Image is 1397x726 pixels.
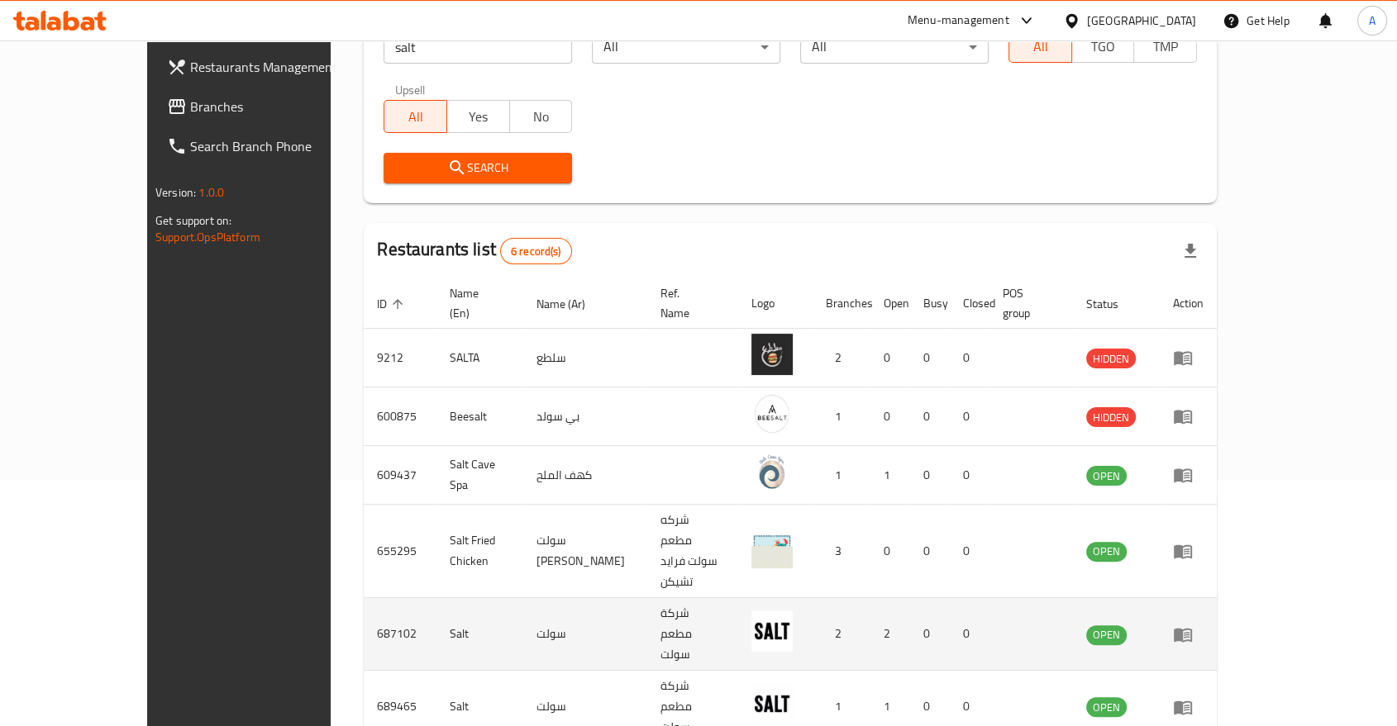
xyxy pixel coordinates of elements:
[1133,30,1197,63] button: TMP
[364,446,436,505] td: 609437
[1086,294,1140,314] span: Status
[364,505,436,598] td: 655295
[198,182,224,203] span: 1.0.0
[1171,231,1210,271] div: Export file
[155,226,260,248] a: Support.OpsPlatform
[870,598,910,671] td: 2
[436,598,522,671] td: Salt
[1016,35,1066,59] span: All
[1086,466,1127,486] div: OPEN
[813,387,870,446] td: 1
[870,505,910,598] td: 0
[813,278,870,329] th: Branches
[1086,542,1127,562] div: OPEN
[751,527,793,568] img: Salt Fried Chicken
[377,294,408,314] span: ID
[364,387,436,446] td: 600875
[870,387,910,446] td: 0
[870,446,910,505] td: 1
[517,105,566,129] span: No
[910,505,950,598] td: 0
[523,387,647,446] td: بي سولد
[436,446,522,505] td: Salt Cave Spa
[155,210,231,231] span: Get support on:
[523,446,647,505] td: كهف الملح
[813,598,870,671] td: 2
[751,451,793,492] img: Salt Cave Spa
[1086,542,1127,561] span: OPEN
[1160,278,1217,329] th: Action
[910,387,950,446] td: 0
[1086,467,1127,486] span: OPEN
[910,598,950,671] td: 0
[384,100,447,133] button: All
[910,329,950,387] td: 0
[813,505,870,598] td: 3
[500,238,572,264] div: Total records count
[1087,12,1196,30] div: [GEOGRAPHIC_DATA]
[950,505,989,598] td: 0
[1079,35,1128,59] span: TGO
[950,278,989,329] th: Closed
[950,446,989,505] td: 0
[910,446,950,505] td: 0
[154,87,380,126] a: Branches
[1071,30,1135,63] button: TGO
[536,294,607,314] span: Name (Ar)
[751,610,793,652] img: Salt
[1173,697,1204,717] div: Menu
[592,31,780,64] div: All
[364,598,436,671] td: 687102
[395,83,426,95] label: Upsell
[908,11,1009,31] div: Menu-management
[364,329,436,387] td: 9212
[391,105,441,129] span: All
[646,505,737,598] td: شركه مطعم سولت فرايد تشيكن
[397,158,559,178] span: Search
[190,97,367,116] span: Branches
[813,446,870,505] td: 1
[1086,625,1127,645] div: OPEN
[950,598,989,671] td: 0
[523,505,647,598] td: سولت [PERSON_NAME]
[1086,408,1136,427] span: HIDDEN
[1369,12,1376,30] span: A
[436,505,522,598] td: Salt Fried Chicken
[436,387,522,446] td: Beesalt
[870,329,910,387] td: 0
[751,334,793,375] img: SALTA
[751,392,793,434] img: Beesalt
[436,329,522,387] td: SALTA
[646,598,737,671] td: شركة مطعم سولت
[1086,349,1136,368] div: HIDDEN
[1008,30,1072,63] button: All
[154,47,380,87] a: Restaurants Management
[509,100,573,133] button: No
[1086,698,1127,717] span: OPEN
[950,387,989,446] td: 0
[910,278,950,329] th: Busy
[738,278,813,329] th: Logo
[384,31,572,64] input: Search for restaurant name or ID..
[155,182,196,203] span: Version:
[751,683,793,724] img: Salt
[1003,283,1053,323] span: POS group
[950,329,989,387] td: 0
[446,100,510,133] button: Yes
[454,105,503,129] span: Yes
[813,329,870,387] td: 2
[190,136,367,156] span: Search Branch Phone
[450,283,503,323] span: Name (En)
[377,237,571,264] h2: Restaurants list
[1173,348,1204,368] div: Menu
[870,278,910,329] th: Open
[800,31,989,64] div: All
[1141,35,1190,59] span: TMP
[190,57,367,77] span: Restaurants Management
[154,126,380,166] a: Search Branch Phone
[660,283,718,323] span: Ref. Name
[1086,349,1136,368] span: HIDDEN
[523,598,647,671] td: سولت
[1086,407,1136,427] div: HIDDEN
